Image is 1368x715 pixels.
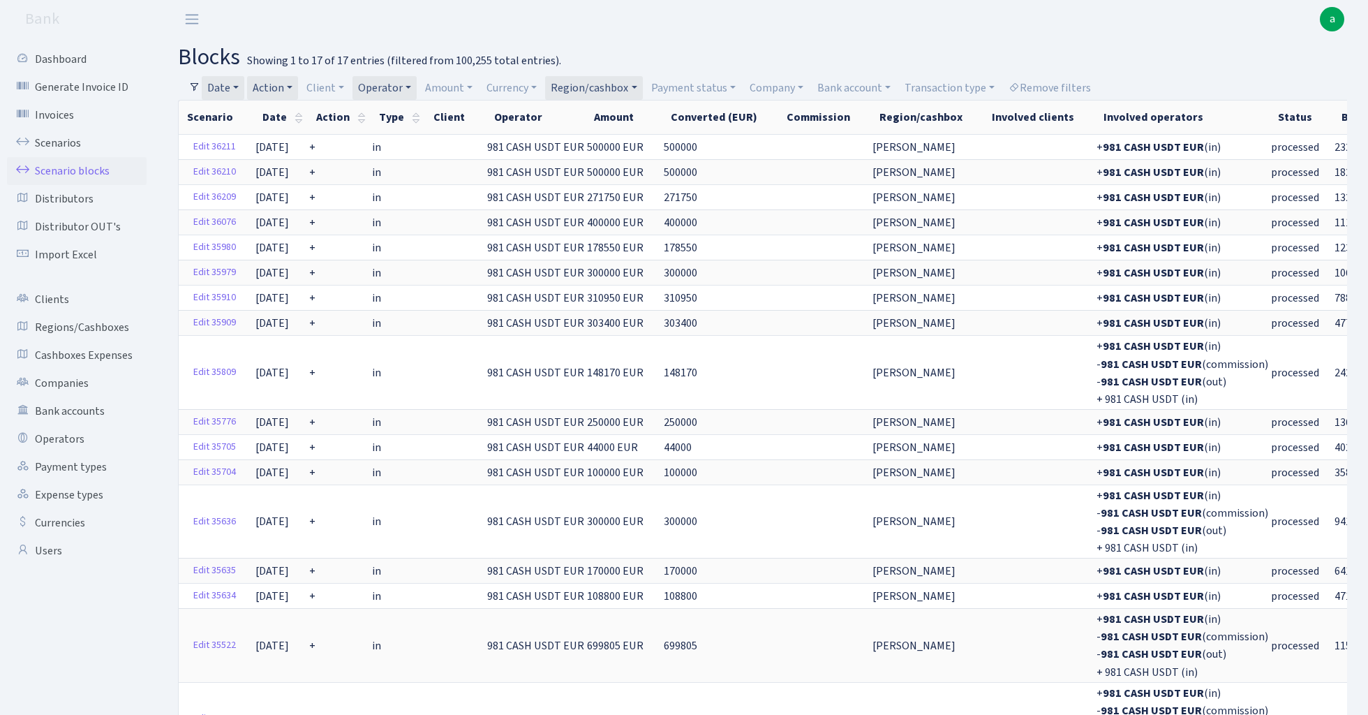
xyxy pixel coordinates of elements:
span: + (in) [1096,165,1221,180]
span: [PERSON_NAME] [872,316,956,331]
span: [PERSON_NAME] [872,190,956,205]
a: Currencies [7,509,147,537]
span: [DATE] [255,515,289,530]
span: 981 CASH USDT EUR [487,365,584,381]
span: 358640 [1334,465,1368,480]
span: 250000 [664,415,697,430]
span: 981 CASH USDT EUR [487,415,584,430]
div: Showing 1 to 17 of 17 entries (filtered from 100,255 total entries). [247,54,561,68]
span: 981 CASH USDT EUR [487,563,584,579]
strong: 981 CASH USDT EUR [1103,440,1204,455]
strong: 981 CASH USDT EUR [1103,488,1204,503]
strong: 981 CASH USDT EUR [1101,374,1202,390]
a: Generate Invoice ID [7,73,147,101]
span: 981 CASH USDT EUR [487,240,584,256]
span: [DATE] [255,165,289,180]
span: + (in) [1096,215,1221,230]
span: + (in) [1096,316,1221,331]
a: Cashboxes Expenses [7,341,147,369]
span: 108800 [664,589,697,604]
span: + (in) [1096,190,1221,205]
span: in [372,140,381,155]
span: [PERSON_NAME] [872,589,956,604]
span: processed [1271,563,1319,579]
strong: 981 CASH USDT EUR [1103,265,1204,281]
a: Edit 36209 [187,186,242,208]
a: Edit 35634 [187,585,242,607]
span: processed [1271,190,1319,205]
span: [PERSON_NAME] [872,415,956,430]
span: 981 CASH USDT EUR [487,440,584,455]
a: Edit 35979 [187,262,242,283]
span: 500000 [664,165,697,180]
a: Operator [352,76,417,100]
a: Amount [419,76,478,100]
a: Edit 35776 [187,411,242,433]
span: 170000 EUR [587,563,644,579]
a: Users [7,537,147,565]
span: [DATE] [255,215,289,230]
span: 44000 EUR [587,440,638,455]
a: Scenarios [7,129,147,157]
span: in [372,638,381,654]
span: [PERSON_NAME] [872,215,956,230]
th: Date : activate to sort column ascending [254,101,308,134]
span: [DATE] [255,465,289,480]
span: in [372,415,381,430]
span: 170000 [664,563,697,579]
span: 178550 EUR [587,240,644,256]
a: Clients [7,286,147,314]
strong: 981 CASH USDT EUR [1103,240,1204,256]
span: 981 CASH USDT EUR [487,190,584,205]
a: Edit 35809 [187,362,242,383]
th: Commission [778,101,871,134]
span: 471335 [1334,589,1368,604]
span: processed [1271,638,1319,654]
span: processed [1271,140,1319,155]
span: + [309,365,315,381]
span: + [309,415,315,430]
a: Bank accounts [7,397,147,425]
span: [PERSON_NAME] [872,240,956,256]
span: [DATE] [255,140,289,155]
span: + [309,638,315,654]
span: processed [1271,589,1319,604]
strong: 981 CASH USDT EUR [1101,523,1202,538]
a: Edit 35635 [187,560,242,582]
span: + (in) [1096,589,1221,604]
span: + (in) [1096,563,1221,579]
span: + (in) - (commission) - (out) + 981 CASH USDT (in) [1096,488,1268,556]
span: processed [1271,165,1319,180]
a: Payment types [7,453,147,481]
strong: 981 CASH USDT EUR [1103,686,1204,701]
span: + [309,265,315,281]
span: in [372,316,381,331]
span: 981 CASH USDT EUR [487,589,584,604]
span: + [309,215,315,230]
span: + [309,563,315,579]
span: 981 CASH USDT EUR [487,165,584,180]
th: Type : activate to sort column ascending [371,101,425,134]
span: 136385 [1334,415,1368,430]
a: Edit 35705 [187,436,242,458]
a: Import Excel [7,241,147,269]
span: + [309,190,315,205]
span: 271750 EUR [587,190,644,205]
span: 310950 [664,290,697,306]
a: Edit 36211 [187,136,242,158]
a: Distributors [7,185,147,213]
a: Date [202,76,244,100]
span: [PERSON_NAME] [872,365,956,381]
span: + [309,440,315,455]
a: Edit 35910 [187,287,242,309]
span: 500000 EUR [587,140,644,155]
a: Edit 36210 [187,161,242,183]
span: 641335 [1334,563,1368,579]
span: 981 CASH USDT EUR [487,316,584,331]
span: processed [1271,316,1319,331]
a: Company [744,76,809,100]
span: [DATE] [255,563,289,579]
span: [DATE] [255,240,289,256]
span: 981 CASH USDT EUR [487,140,584,155]
span: in [372,265,381,281]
